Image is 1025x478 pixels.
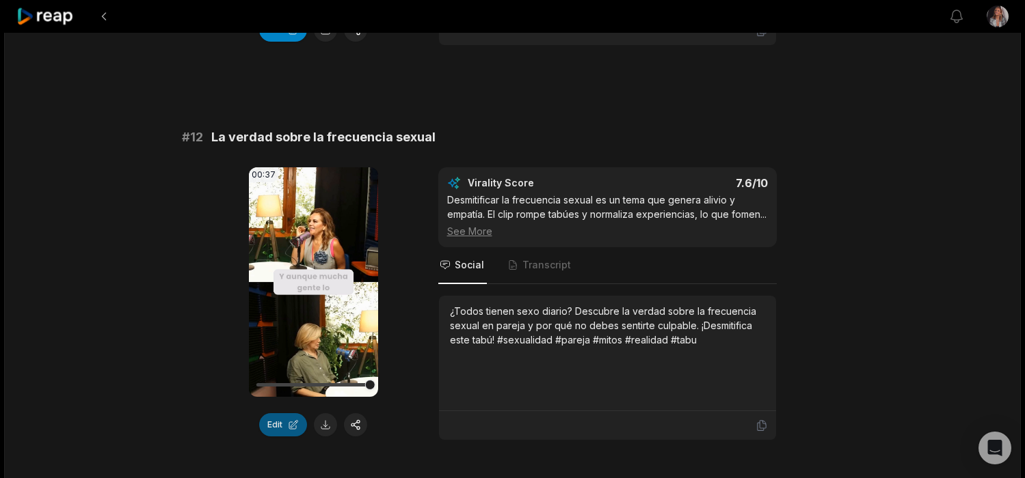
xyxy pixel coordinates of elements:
div: See More [447,224,768,238]
div: ¿Todos tienen sexo diario? Descubre la verdad sobre la frecuencia sexual en pareja y por qué no d... [450,304,765,347]
div: Open Intercom Messenger [979,432,1011,464]
nav: Tabs [438,247,777,284]
video: Your browser does not support mp4 format. [249,167,378,397]
div: Virality Score [468,176,615,190]
button: Edit [259,413,307,436]
div: Desmitificar la frecuencia sexual es un tema que genera alivio y empatía. El clip rompe tabúes y ... [447,193,768,238]
span: Transcript [522,258,571,272]
div: 7.6 /10 [621,176,768,190]
span: Social [455,258,484,272]
span: # 12 [182,128,203,147]
span: La verdad sobre la frecuencia sexual [211,128,436,147]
